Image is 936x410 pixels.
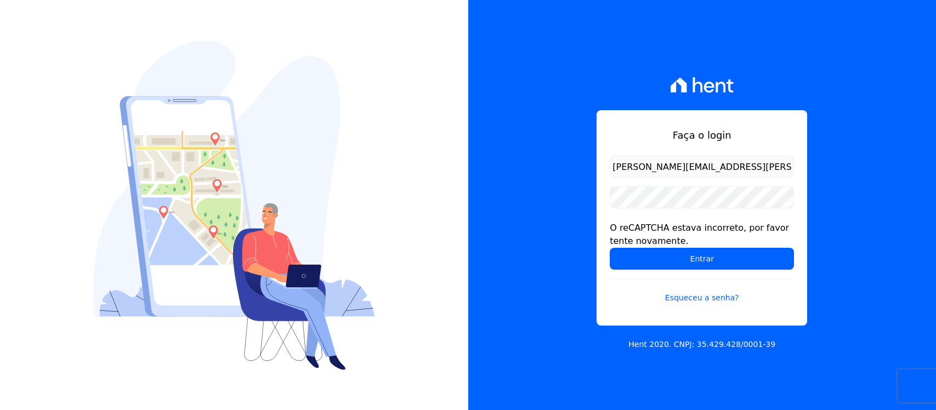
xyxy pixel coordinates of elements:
img: Login [93,41,375,370]
p: Hent 2020. CNPJ: 35.429.428/0001-39 [628,339,775,350]
input: Email [610,156,794,178]
div: O reCAPTCHA estava incorreto, por favor tente novamente. [610,221,794,248]
input: Entrar [610,248,794,270]
h1: Faça o login [610,128,794,143]
a: Esqueceu a senha? [610,278,794,304]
